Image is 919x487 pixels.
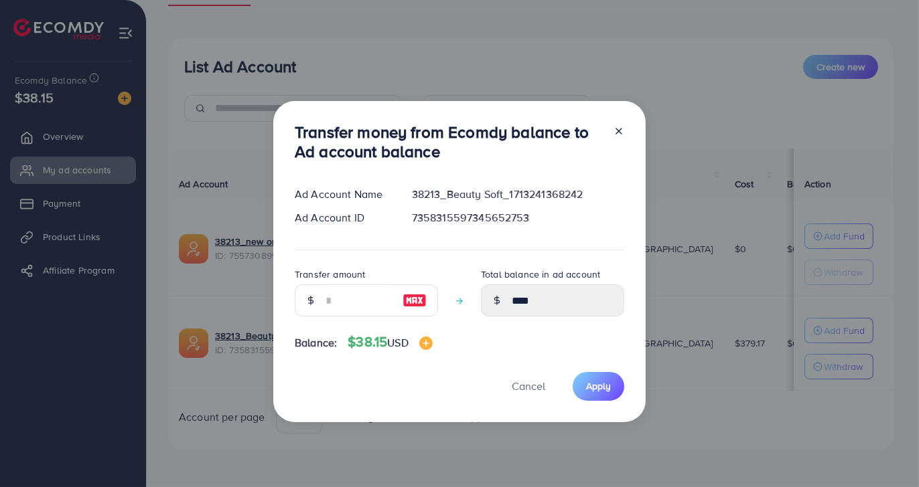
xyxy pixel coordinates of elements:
label: Transfer amount [295,268,365,281]
h4: $38.15 [348,334,432,351]
span: Balance: [295,335,337,351]
img: image [403,292,427,308]
div: Ad Account ID [284,210,401,225]
label: Total balance in ad account [481,268,600,281]
span: Cancel [512,379,545,393]
img: image [419,336,433,350]
iframe: Chat [862,427,909,477]
button: Apply [573,372,624,401]
span: USD [387,335,408,350]
div: 38213_Beauty Soft_1713241368242 [401,187,635,202]
div: Ad Account Name [284,187,401,202]
h3: Transfer money from Ecomdy balance to Ad account balance [295,122,603,161]
div: 7358315597345652753 [401,210,635,225]
span: Apply [586,379,611,393]
button: Cancel [495,372,562,401]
